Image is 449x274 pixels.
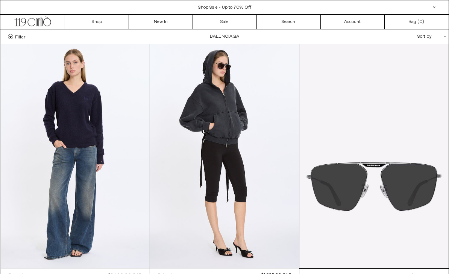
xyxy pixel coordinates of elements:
[419,19,422,25] span: 0
[299,44,448,268] img: Tag 2.0 Navigator Sunglasses
[198,5,251,11] a: Shop Sale - Up to 70% Off
[385,15,449,29] a: Bag ()
[257,15,321,29] a: Search
[65,15,129,29] a: Shop
[193,15,257,29] a: Sale
[15,34,25,39] span: Filter
[129,15,193,29] a: New In
[321,15,385,29] a: Account
[150,44,299,268] img: Balenciaga Lace-Up Zip-Up Hoodie
[419,18,424,25] span: )
[373,29,441,44] div: Sort by
[1,44,150,268] img: Balenciaga Laurel Inside Out V-Neck Sweater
